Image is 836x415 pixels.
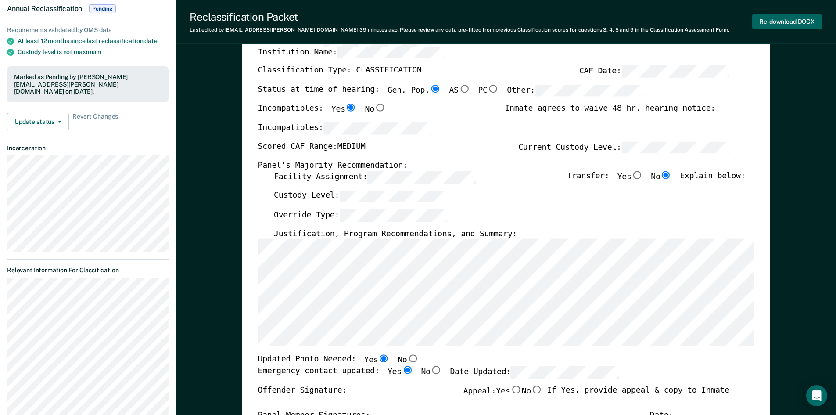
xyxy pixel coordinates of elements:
label: Justification, Program Recommendations, and Summary: [273,229,517,239]
div: At least 12 months since last reclassification [18,37,169,45]
label: Yes [387,366,413,379]
div: Inmate agrees to waive 48 hr. hearing notice: __ [505,104,729,122]
input: Facility Assignment: [367,171,475,184]
input: Yes [345,104,356,112]
div: Last edited by [EMAIL_ADDRESS][PERSON_NAME][DOMAIN_NAME] . Please review any data pre-filled from... [190,27,729,33]
label: PC [478,85,499,97]
div: Open Intercom Messenger [806,385,827,406]
input: No [407,355,418,363]
input: Yes [401,366,413,374]
div: Panel's Majority Recommendation: [258,161,729,171]
div: Marked as Pending by [PERSON_NAME][EMAIL_ADDRESS][PERSON_NAME][DOMAIN_NAME] on [DATE]. [14,73,161,95]
label: Date Updated: [450,366,619,379]
label: Facility Assignment: [273,171,475,184]
dt: Relevant Information For Classification [7,267,169,274]
label: Other: [507,85,643,97]
label: Override Type: [273,209,447,222]
input: Date Updated: [510,366,618,379]
label: Appeal: [463,386,542,404]
input: Override Type: [339,209,447,222]
button: Re-download DOCX [752,14,822,29]
div: Emergency contact updated: [258,366,619,386]
input: Institution Name: [337,46,445,58]
label: Yes [331,104,356,115]
div: Reclassification Packet [190,11,729,23]
button: Update status [7,113,69,130]
input: Gen. Pop. [429,85,441,93]
label: No [651,171,672,184]
label: Custody Level: [273,190,447,202]
input: Current Custody Level: [621,141,729,154]
span: Annual Reclassification [7,4,82,13]
label: Yes [617,171,642,184]
span: date [144,37,157,44]
label: Incompatibles: [258,122,431,134]
input: Custody Level: [339,190,447,202]
input: No [430,366,441,374]
input: Yes [510,386,521,393]
span: Pending [89,4,115,13]
div: Transfer: Explain below: [567,171,745,191]
input: No [531,386,542,393]
div: Status at time of hearing: [258,85,643,104]
span: Revert Changes [72,113,118,130]
label: Classification Type: CLASSIFICATION [258,65,421,78]
input: Yes [378,355,389,363]
label: Yes [496,386,521,397]
div: Incompatibles: [258,104,386,122]
input: Yes [631,171,642,179]
input: No [374,104,385,112]
label: No [398,355,419,366]
input: CAF Date: [621,65,729,78]
div: Custody level is not [18,48,169,56]
div: Requirements validated by OMS data [7,26,169,34]
input: Other: [535,85,643,97]
div: Updated Photo Needed: [258,355,418,366]
input: AS [458,85,470,93]
label: Yes [364,355,389,366]
label: No [421,366,442,379]
span: maximum [74,48,101,55]
label: AS [449,85,470,97]
label: Scored CAF Range: MEDIUM [258,141,365,154]
label: Gen. Pop. [387,85,441,97]
input: PC [487,85,499,93]
input: Incompatibles: [323,122,431,134]
input: No [660,171,671,179]
label: Current Custody Level: [518,141,729,154]
div: Offender Signature: _______________________ If Yes, provide appeal & copy to Inmate [258,386,729,411]
label: No [521,386,542,397]
label: No [365,104,386,115]
label: CAF Date: [579,65,729,78]
span: 39 minutes ago [359,27,397,33]
dt: Incarceration [7,144,169,152]
label: Institution Name: [258,46,445,58]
